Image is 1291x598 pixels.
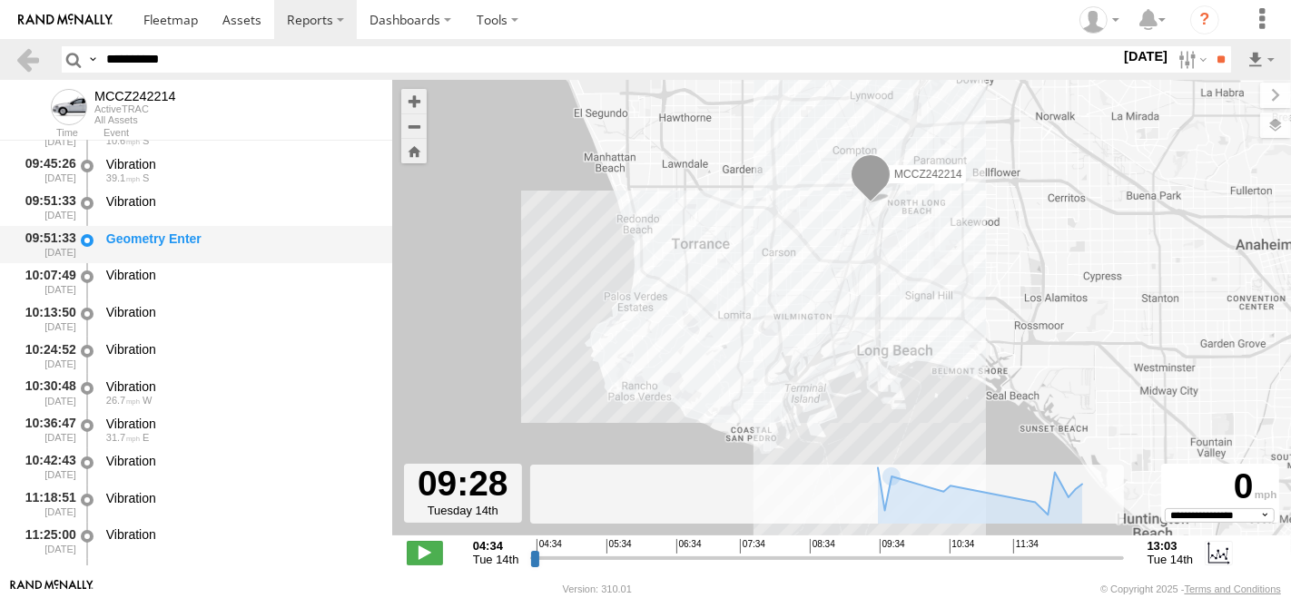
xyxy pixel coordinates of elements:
div: 09:51:33 [DATE] [15,191,78,224]
span: 07:34 [740,539,765,554]
span: Tue 14th Oct 2025 [473,553,519,566]
div: All Assets [94,114,176,125]
label: Play/Stop [407,541,443,564]
div: 0 [1164,466,1276,508]
span: 39.1 [106,172,140,183]
button: Zoom in [401,89,427,113]
div: Vibration [106,304,375,320]
span: 26.7 [106,395,140,406]
span: 04:34 [537,539,562,554]
div: 11:25:00 [DATE] [15,524,78,558]
span: Tue 14th Oct 2025 [1148,553,1194,566]
strong: 13:03 [1148,539,1194,553]
div: Vibration [106,378,375,395]
div: 09:51:33 [DATE] [15,228,78,261]
span: Heading: 72 [143,432,149,443]
div: Vibration [106,341,375,358]
i: ? [1190,5,1219,34]
div: 10:30:48 [DATE] [15,376,78,409]
div: 10:36:47 [DATE] [15,413,78,446]
div: Version: 310.01 [563,583,632,594]
div: 10:24:52 [DATE] [15,338,78,372]
div: © Copyright 2025 - [1100,583,1281,594]
div: 10:07:49 [DATE] [15,265,78,299]
div: 10:42:43 [DATE] [15,450,78,484]
span: 31.7 [106,432,140,443]
div: Event [103,129,392,138]
button: Zoom out [401,113,427,139]
span: 05:34 [606,539,632,554]
span: Heading: 161 [143,172,149,183]
div: Vibration [106,416,375,432]
span: 06:34 [676,539,702,554]
span: 08:34 [810,539,835,554]
div: MCCZ242214 - View Asset History [94,89,176,103]
span: 10.6 [106,135,140,146]
div: 09:45:26 [DATE] [15,153,78,187]
label: Search Query [85,46,100,73]
div: Zulema McIntosch [1073,6,1126,34]
div: Vibration [106,526,375,543]
div: Vibration [106,193,375,210]
img: rand-logo.svg [18,14,113,26]
div: 10:13:50 [DATE] [15,301,78,335]
div: 11:50:57 [DATE] [15,561,78,594]
a: Visit our Website [10,580,94,598]
label: [DATE] [1120,46,1171,66]
strong: 04:34 [473,539,519,553]
span: 09:34 [880,539,905,554]
div: 11:18:51 [DATE] [15,487,78,521]
a: Terms and Conditions [1185,583,1281,594]
a: Back to previous Page [15,46,41,73]
span: MCCZ242214 [894,168,962,181]
label: Search Filter Options [1171,46,1210,73]
div: Vibration [106,453,375,469]
div: Time [15,129,78,138]
label: Export results as... [1246,46,1276,73]
span: 11:34 [1013,539,1039,554]
span: Heading: 177 [143,135,149,146]
div: Geometry Enter [106,230,375,247]
div: Vibration [106,267,375,283]
span: Heading: 250 [143,395,152,406]
span: 10:34 [950,539,975,554]
div: Vibration [106,564,375,580]
button: Zoom Home [401,139,427,163]
div: Vibration [106,156,375,172]
div: ActiveTRAC [94,103,176,114]
div: Vibration [106,490,375,506]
